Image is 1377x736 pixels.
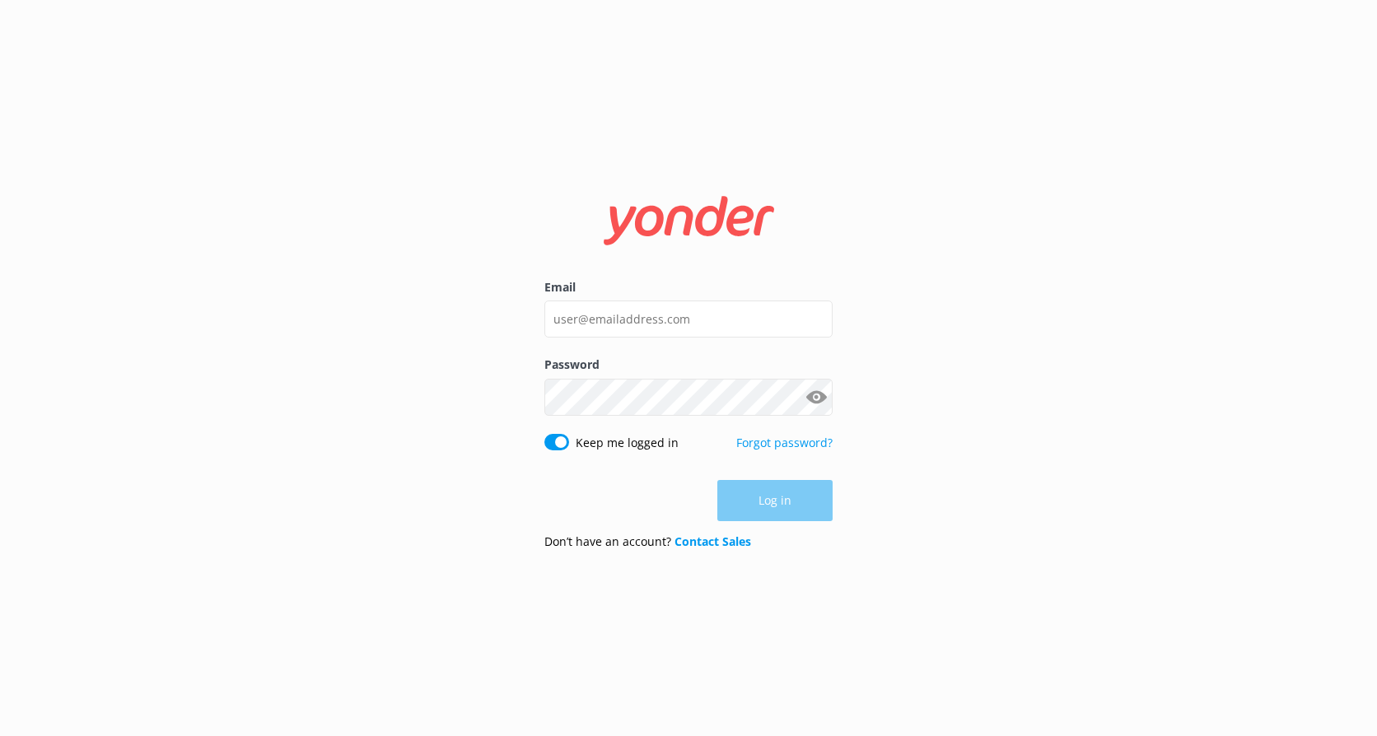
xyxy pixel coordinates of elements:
[544,300,833,338] input: user@emailaddress.com
[544,356,833,374] label: Password
[544,278,833,296] label: Email
[544,533,751,551] p: Don’t have an account?
[674,533,751,549] a: Contact Sales
[800,380,833,413] button: Show password
[736,435,833,450] a: Forgot password?
[576,434,679,452] label: Keep me logged in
